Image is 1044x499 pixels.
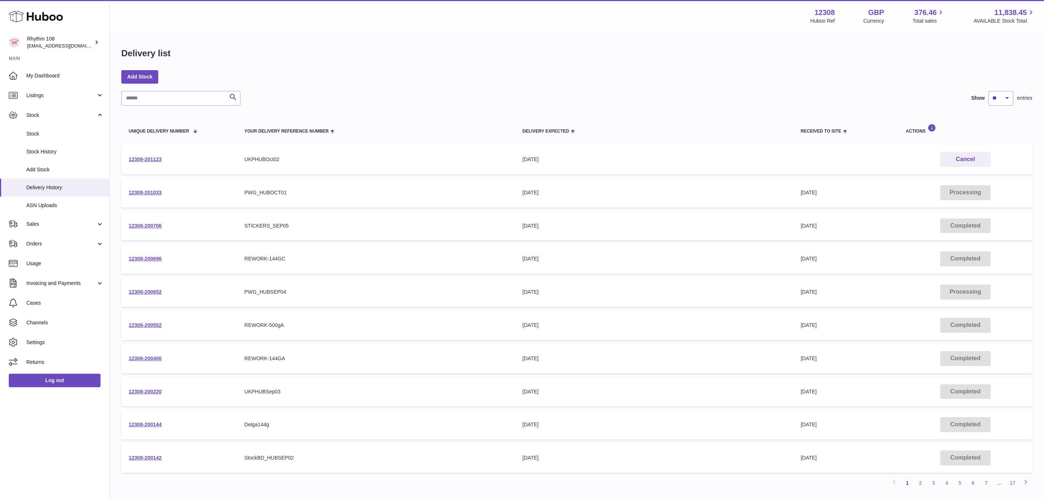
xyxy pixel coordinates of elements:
[523,289,786,296] div: [DATE]
[1017,95,1032,102] span: entries
[523,322,786,329] div: [DATE]
[244,129,329,134] span: Your Delivery Reference Number
[26,202,104,209] span: ASN Uploads
[26,359,104,366] span: Returns
[863,18,884,24] div: Currency
[993,476,1006,490] span: ...
[523,129,569,134] span: Delivery Expected
[906,124,1025,134] div: Actions
[953,476,967,490] a: 5
[129,355,162,361] a: 12308-200400
[26,319,104,326] span: Channels
[26,280,96,287] span: Invoicing and Payments
[26,130,104,137] span: Stock
[914,476,927,490] a: 2
[523,189,786,196] div: [DATE]
[129,322,162,328] a: 12308-200552
[901,476,914,490] a: 1
[244,322,508,329] div: REWORK-500gA
[244,222,508,229] div: STICKERS_SEP05
[9,374,100,387] a: Log out
[26,221,96,228] span: Sales
[26,260,104,267] span: Usage
[523,421,786,428] div: [DATE]
[121,70,158,83] a: Add Stock
[801,190,817,195] span: [DATE]
[523,388,786,395] div: [DATE]
[27,43,107,49] span: [EMAIL_ADDRESS][DOMAIN_NAME]
[940,476,953,490] a: 4
[129,422,162,427] a: 12308-200144
[980,476,993,490] a: 7
[940,152,991,167] button: Cancel
[129,289,162,295] a: 12308-200652
[244,355,508,362] div: REWORK-144GA
[927,476,940,490] a: 3
[868,8,884,18] strong: GBP
[121,47,171,59] h1: Delivery list
[912,8,945,24] a: 376.46 Total sales
[129,190,162,195] a: 12308-201033
[26,112,96,119] span: Stock
[26,92,96,99] span: Listings
[26,240,96,247] span: Orders
[27,35,93,49] div: Rhythm 108
[129,223,162,229] a: 12308-200706
[973,18,1035,24] span: AVAILABLE Stock Total
[129,389,162,395] a: 12308-200220
[914,8,937,18] span: 376.46
[523,355,786,362] div: [DATE]
[523,222,786,229] div: [DATE]
[801,422,817,427] span: [DATE]
[801,322,817,328] span: [DATE]
[244,289,508,296] div: PWG_HUBSEP04
[994,8,1027,18] span: 11,838.45
[523,454,786,461] div: [DATE]
[810,18,835,24] div: Huboo Ref
[244,421,508,428] div: Delga144g
[244,156,508,163] div: UKPHUBOct02
[967,476,980,490] a: 6
[244,388,508,395] div: UKPHUBSep03
[1006,476,1019,490] a: 17
[26,300,104,306] span: Cases
[912,18,945,24] span: Total sales
[815,8,835,18] strong: 12308
[973,8,1035,24] a: 11,838.45 AVAILABLE Stock Total
[801,355,817,361] span: [DATE]
[129,129,189,134] span: Unique Delivery Number
[244,189,508,196] div: PWG_HUBOCT01
[801,289,817,295] span: [DATE]
[971,95,985,102] label: Show
[26,72,104,79] span: My Dashboard
[801,129,841,134] span: Received to Site
[129,455,162,461] a: 12308-200142
[9,37,20,48] img: orders@rhythm108.com
[26,166,104,173] span: Add Stock
[801,389,817,395] span: [DATE]
[523,156,786,163] div: [DATE]
[129,156,162,162] a: 12308-201123
[801,223,817,229] span: [DATE]
[244,255,508,262] div: REWORK-144GC
[801,256,817,262] span: [DATE]
[523,255,786,262] div: [DATE]
[26,339,104,346] span: Settings
[129,256,162,262] a: 12308-200696
[26,148,104,155] span: Stock History
[26,184,104,191] span: Delivery History
[244,454,508,461] div: StockBD_HUBSEP02
[801,455,817,461] span: [DATE]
